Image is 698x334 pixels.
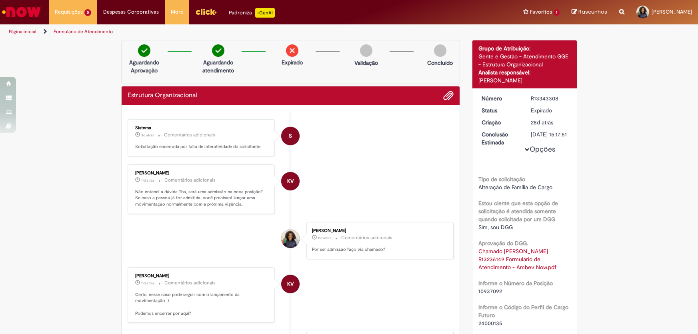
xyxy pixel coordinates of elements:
a: Página inicial [9,28,36,35]
span: 24000135 [478,320,502,327]
span: Rascunhos [578,8,607,16]
dt: Conclusão Estimada [476,130,525,146]
div: [PERSON_NAME] [135,274,268,278]
small: Comentários adicionais [341,234,392,241]
span: Sim, sou DGG [478,224,513,231]
a: Rascunhos [572,8,607,16]
b: Tipo de solicitação [478,176,525,183]
span: 11d atrás [318,236,331,240]
div: [DATE] 15:17:51 [531,130,568,138]
div: Analista responsável: [478,68,571,76]
dt: Criação [476,118,525,126]
div: Karine Vieira [281,172,300,190]
div: [PERSON_NAME] [312,228,445,233]
span: [PERSON_NAME] [652,8,692,15]
span: S [289,126,292,146]
img: img-circle-grey.png [434,44,446,57]
time: 18/08/2025 10:24:34 [141,178,154,183]
p: Aguardando Aprovação [125,58,164,74]
dt: Status [476,106,525,114]
p: Por ser admissão faço via chamado? [312,246,445,253]
p: Certo, nesse caso pode seguir com o lançamento da movimentação :) Podemos encerrar por aqui? [135,292,268,317]
span: Despesas Corporativas [103,8,159,16]
p: Concluído [427,59,453,67]
span: 28d atrás [531,119,553,126]
span: 5 [84,9,91,16]
span: Alteração de Família de Cargo [478,184,552,191]
h2: Estrutura Organizacional Histórico de tíquete [128,92,197,99]
div: System [281,127,300,145]
div: [PERSON_NAME] [135,171,268,176]
span: Requisições [55,8,83,16]
img: check-circle-green.png [138,44,150,57]
small: Comentários adicionais [164,280,216,286]
time: 31/07/2025 19:00:17 [531,119,553,126]
div: 31/07/2025 19:00:17 [531,118,568,126]
b: Estou ciente que esta opção de solicitação é atendida somente quando solicitada por um DGG [478,200,558,223]
time: 25/08/2025 17:24:35 [141,133,154,138]
dt: Número [476,94,525,102]
p: Não entendi a dúvida Tha, será uma admissão na nova posição? Se caso a pessoa já for admitida, vo... [135,189,268,208]
img: img-circle-grey.png [360,44,372,57]
div: Sistema [135,126,268,130]
span: 11d atrás [141,281,154,286]
span: KV [287,274,294,294]
time: 18/08/2025 09:59:16 [318,236,331,240]
div: [PERSON_NAME] [478,76,571,84]
img: remove.png [286,44,298,57]
div: Expirado [531,106,568,114]
p: Expirado [282,58,303,66]
span: 11d atrás [141,178,154,183]
small: Comentários adicionais [164,132,215,138]
span: More [171,8,183,16]
img: check-circle-green.png [212,44,224,57]
p: Solicitação encerrada por falta de interatividade do solicitante. [135,144,268,150]
b: Informe o Número da Posição [478,280,553,287]
b: Informe o Código do Perfil de Cargo Futuro [478,304,568,319]
a: Formulário de Atendimento [54,28,113,35]
div: Padroniza [229,8,275,18]
a: Download de Chamado Jonathan da Silva Santana R13236149 Formulário de Atendimento - Ambev Now.pdf [478,248,556,271]
span: 3d atrás [141,133,154,138]
p: +GenAi [255,8,275,18]
ul: Trilhas de página [6,24,459,39]
span: 10937092 [478,288,502,295]
button: Adicionar anexos [443,90,454,101]
span: 1 [554,9,560,16]
div: Gente e Gestão - Atendimento GGE - Estrutura Organizacional [478,52,571,68]
div: Karine Vieira [281,275,300,293]
time: 18/08/2025 09:50:35 [141,281,154,286]
b: Aprovação do DGG. [478,240,528,247]
div: Thamara Novais De Almeida [281,230,300,248]
img: ServiceNow [1,4,42,20]
img: click_logo_yellow_360x200.png [195,6,217,18]
small: Comentários adicionais [164,177,216,184]
div: Grupo de Atribuição: [478,44,571,52]
p: Aguardando atendimento [199,58,238,74]
div: R13343308 [531,94,568,102]
span: Favoritos [530,8,552,16]
p: Validação [354,59,378,67]
span: KV [287,172,294,191]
